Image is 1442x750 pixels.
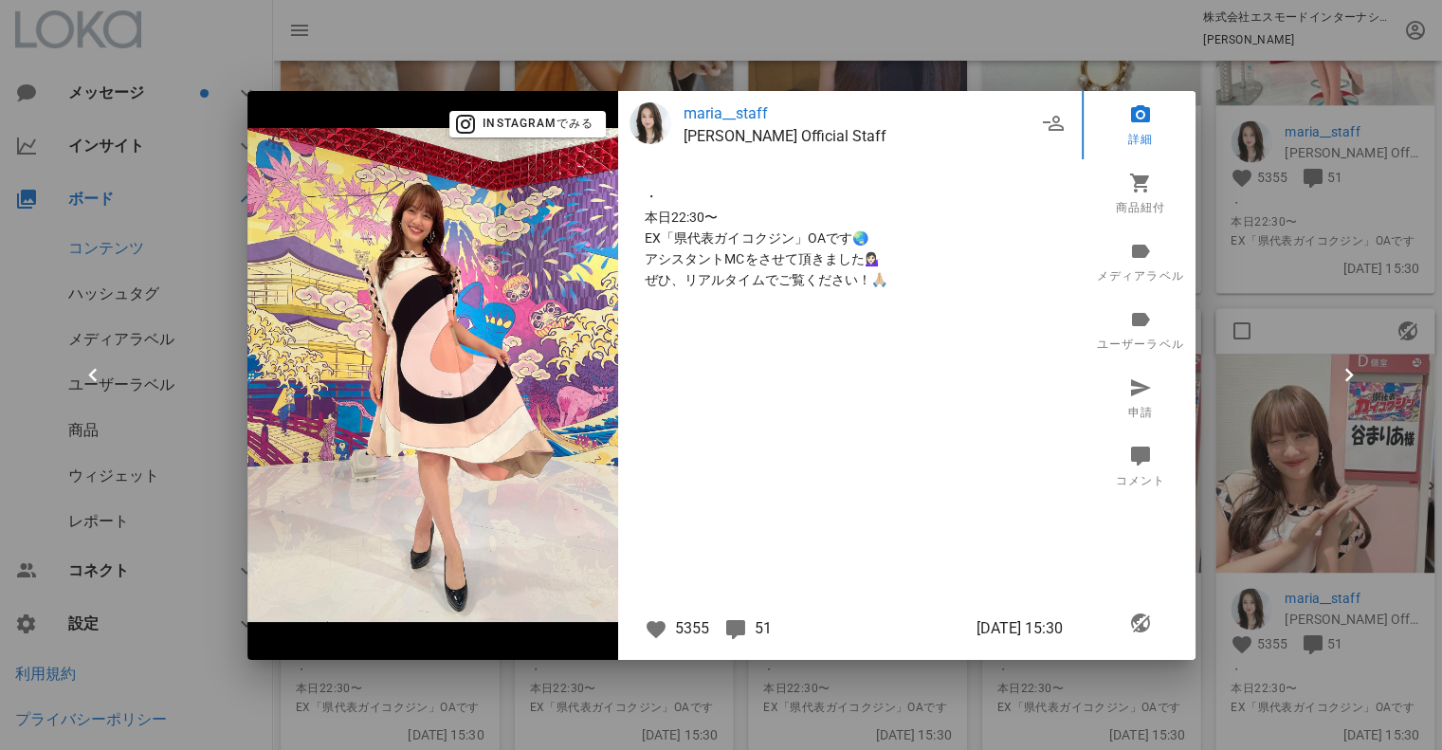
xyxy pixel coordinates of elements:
a: ユーザーラベル [1082,296,1199,364]
span: ぜひ、リアルタイムでご覧ください！🙏🏼 [645,269,1055,290]
p: 谷まりあ Official Staff [684,125,1036,148]
img: 1481815547976107_18028805249713917_1878988631613160862_n.jpg [247,128,618,622]
span: 5355 [675,619,709,637]
a: 商品紐付 [1082,159,1199,228]
span: EX「県代表ガイコクジン」OAです🌏 [645,228,1055,248]
a: 詳細 [1082,91,1199,159]
a: 申請 [1082,364,1199,432]
span: [DATE] 15:30 [977,617,1063,640]
a: Instagramでみる [449,114,606,132]
a: コメント [1082,432,1199,501]
img: maria__staff [630,102,671,144]
a: メディアラベル [1082,228,1199,296]
span: アシスタントMCをさせて頂きました💁🏻‍♀️ [645,248,1055,269]
span: Instagramでみる [461,116,593,133]
span: 本日22:30〜 [645,207,1055,228]
span: ・ [645,186,1055,207]
a: maria__staff [684,102,1036,125]
span: 51 [755,619,772,637]
button: Instagramでみる [449,111,606,137]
